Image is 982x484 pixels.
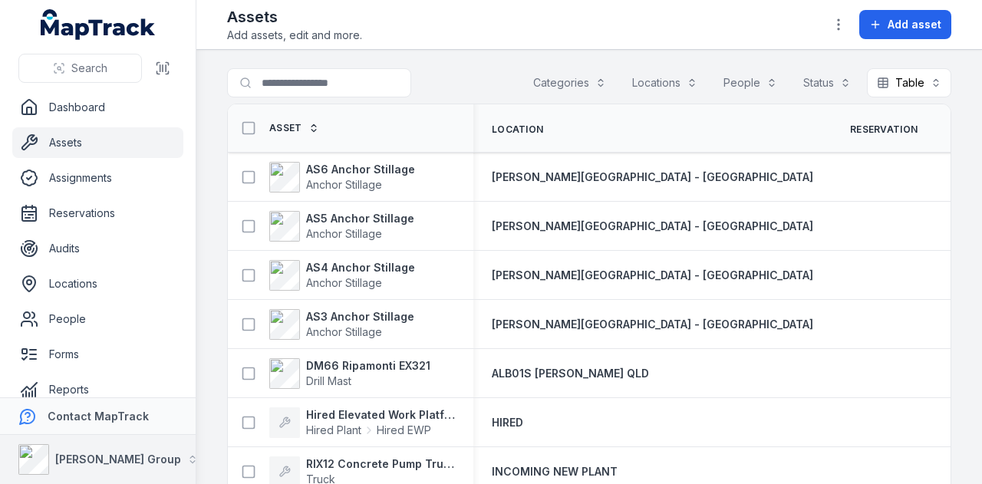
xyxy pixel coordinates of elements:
a: [PERSON_NAME][GEOGRAPHIC_DATA] - [GEOGRAPHIC_DATA] [492,268,813,283]
span: Hired EWP [377,423,431,438]
a: Assets [12,127,183,158]
button: Status [793,68,861,97]
strong: Hired Elevated Work Platform [306,407,455,423]
a: MapTrack [41,9,156,40]
a: AS3 Anchor StillageAnchor Stillage [269,309,414,340]
span: INCOMING NEW PLANT [492,465,618,478]
span: Anchor Stillage [306,178,382,191]
a: Asset [269,122,319,134]
a: HIRED [492,415,523,430]
a: Assignments [12,163,183,193]
strong: Contact MapTrack [48,410,149,423]
button: Add asset [859,10,951,39]
a: AS5 Anchor StillageAnchor Stillage [269,211,414,242]
span: [PERSON_NAME][GEOGRAPHIC_DATA] - [GEOGRAPHIC_DATA] [492,318,813,331]
span: Drill Mast [306,374,351,387]
span: Anchor Stillage [306,325,382,338]
h2: Assets [227,6,362,28]
strong: AS3 Anchor Stillage [306,309,414,324]
a: Audits [12,233,183,264]
a: [PERSON_NAME][GEOGRAPHIC_DATA] - [GEOGRAPHIC_DATA] [492,219,813,234]
button: Search [18,54,142,83]
button: Table [867,68,951,97]
a: ALB01S [PERSON_NAME] QLD [492,366,649,381]
a: AS6 Anchor StillageAnchor Stillage [269,162,415,193]
button: Locations [622,68,707,97]
a: Hired Elevated Work PlatformHired PlantHired EWP [269,407,455,438]
a: DM66 Ripamonti EX321Drill Mast [269,358,430,389]
a: Dashboard [12,92,183,123]
button: People [713,68,787,97]
span: Location [492,123,543,136]
strong: [PERSON_NAME] Group [55,453,181,466]
span: Anchor Stillage [306,227,382,240]
strong: AS4 Anchor Stillage [306,260,415,275]
span: ALB01S [PERSON_NAME] QLD [492,367,649,380]
span: [PERSON_NAME][GEOGRAPHIC_DATA] - [GEOGRAPHIC_DATA] [492,219,813,232]
span: Reservation [850,123,918,136]
strong: DM66 Ripamonti EX321 [306,358,430,374]
span: Add asset [888,17,941,32]
strong: AS5 Anchor Stillage [306,211,414,226]
span: Add assets, edit and more. [227,28,362,43]
span: Asset [269,122,302,134]
a: Reports [12,374,183,405]
span: HIRED [492,416,523,429]
a: Reservations [12,198,183,229]
span: Hired Plant [306,423,361,438]
a: INCOMING NEW PLANT [492,464,618,479]
span: Search [71,61,107,76]
a: [PERSON_NAME][GEOGRAPHIC_DATA] - [GEOGRAPHIC_DATA] [492,317,813,332]
span: [PERSON_NAME][GEOGRAPHIC_DATA] - [GEOGRAPHIC_DATA] [492,170,813,183]
a: [PERSON_NAME][GEOGRAPHIC_DATA] - [GEOGRAPHIC_DATA] [492,170,813,185]
a: Forms [12,339,183,370]
span: Anchor Stillage [306,276,382,289]
strong: AS6 Anchor Stillage [306,162,415,177]
a: AS4 Anchor StillageAnchor Stillage [269,260,415,291]
a: Locations [12,268,183,299]
button: Categories [523,68,616,97]
span: [PERSON_NAME][GEOGRAPHIC_DATA] - [GEOGRAPHIC_DATA] [492,268,813,282]
strong: RIX12 Concrete Pump Truck [306,456,455,472]
a: People [12,304,183,334]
